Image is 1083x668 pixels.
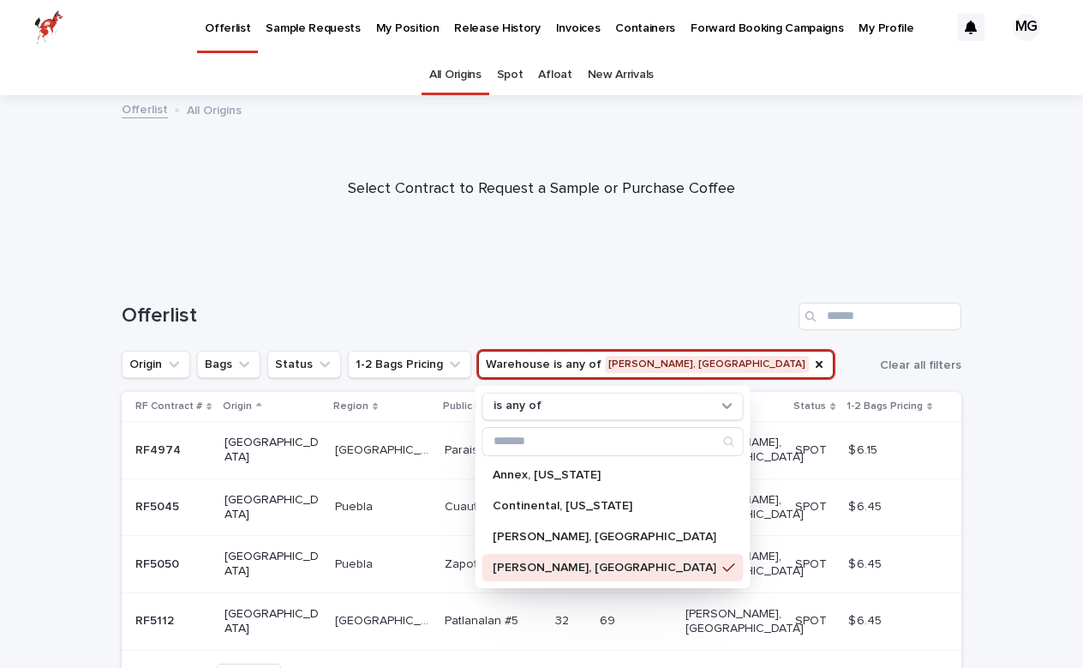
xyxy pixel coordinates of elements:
[34,10,63,45] img: zttTXibQQrCfv9chImQE
[493,562,716,574] p: [PERSON_NAME], [GEOGRAPHIC_DATA]
[799,303,961,330] input: Search
[600,611,619,629] p: 69
[588,55,654,95] a: New Arrivals
[1013,14,1040,41] div: MG
[493,531,716,543] p: [PERSON_NAME], [GEOGRAPHIC_DATA]
[873,352,961,378] button: Clear all filters
[493,469,716,481] p: Annex, [US_STATE]
[223,397,252,416] p: Origin
[224,550,320,579] p: [GEOGRAPHIC_DATA]
[538,55,571,95] a: Afloat
[795,496,830,515] p: SPOT
[122,99,168,118] a: Offerlist
[135,611,177,629] p: RF5112
[445,440,489,458] p: Paraiso
[135,554,182,572] p: RF5050
[135,440,184,458] p: RF4974
[793,397,826,416] p: Status
[482,427,744,456] div: Search
[429,55,482,95] a: All Origins
[335,440,434,458] p: [GEOGRAPHIC_DATA]
[443,397,524,416] p: Public Lot Name
[122,593,961,650] tr: RF5112RF5112 [GEOGRAPHIC_DATA][GEOGRAPHIC_DATA][GEOGRAPHIC_DATA] Patlanalan #5Patlanalan #5 3232 ...
[445,496,518,515] p: Cuautempan
[848,611,885,629] p: $ 6.45
[122,478,961,536] tr: RF5045RF5045 [GEOGRAPHIC_DATA]PueblaPuebla CuautempanCuautempan 33 6969 [PERSON_NAME], [GEOGRAPHI...
[494,399,541,413] p: is any of
[122,536,961,593] tr: RF5050RF5050 [GEOGRAPHIC_DATA]PueblaPuebla Zapotitlan [PERSON_NAME]Zapotitlan [PERSON_NAME] 22 69...
[135,496,182,515] p: RF5045
[847,397,923,416] p: 1-2 Bags Pricing
[267,351,341,378] button: Status
[224,493,320,522] p: [GEOGRAPHIC_DATA]
[795,611,830,629] p: SPOT
[199,180,884,199] p: Select Contract to Request a Sample or Purchase Coffee
[445,554,543,572] p: Zapotitlan de Mendez
[493,500,716,512] p: Continental, [US_STATE]
[122,422,961,479] tr: RF4974RF4974 [GEOGRAPHIC_DATA][GEOGRAPHIC_DATA][GEOGRAPHIC_DATA] ParaisoParaiso 3232 6969 [PERSON...
[848,496,885,515] p: $ 6.45
[483,428,743,455] input: Search
[187,99,242,118] p: All Origins
[135,397,202,416] p: RF Contract #
[555,611,572,629] p: 32
[848,440,881,458] p: $ 6.15
[478,351,834,378] button: Warehouse
[333,397,368,416] p: Region
[197,351,260,378] button: Bags
[335,554,376,572] p: Puebla
[795,554,830,572] p: SPOT
[795,440,830,458] p: SPOT
[497,55,524,95] a: Spot
[335,496,376,515] p: Puebla
[224,607,320,636] p: [GEOGRAPHIC_DATA]
[335,611,434,629] p: [GEOGRAPHIC_DATA]
[445,611,522,629] p: Patlanalan #5
[122,304,792,328] h1: Offerlist
[848,554,885,572] p: $ 6.45
[224,436,320,465] p: [GEOGRAPHIC_DATA]
[348,351,471,378] button: 1-2 Bags Pricing
[122,351,190,378] button: Origin
[880,359,961,371] span: Clear all filters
